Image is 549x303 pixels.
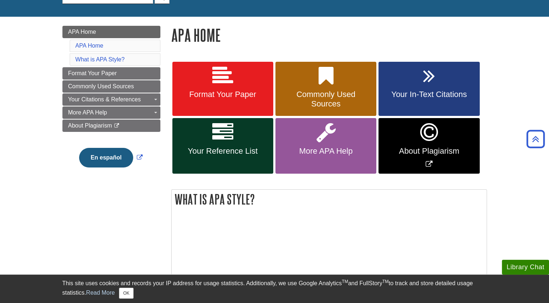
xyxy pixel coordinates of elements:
span: Your Reference List [178,146,268,156]
span: Format Your Paper [68,70,117,76]
a: Commonly Used Sources [62,80,160,93]
span: Commonly Used Sources [68,83,134,89]
a: Commonly Used Sources [275,62,376,116]
a: More APA Help [275,118,376,174]
h1: APA Home [171,26,487,44]
span: More APA Help [281,146,371,156]
h2: What is APA Style? [172,190,487,209]
a: What is APA Style? [75,56,125,62]
div: This site uses cookies and records your IP address for usage statistics. Additionally, we use Goo... [62,279,487,299]
a: About Plagiarism [62,120,160,132]
a: Your Citations & References [62,93,160,106]
div: Guide Page Menu [62,26,160,180]
button: Close [119,288,133,299]
a: Your Reference List [172,118,273,174]
button: En español [79,148,133,167]
sup: TM [342,279,348,284]
a: APA Home [75,43,103,49]
i: This link opens in a new window [114,124,120,128]
span: About Plagiarism [384,146,474,156]
span: Your In-Text Citations [384,90,474,99]
a: APA Home [62,26,160,38]
sup: TM [382,279,389,284]
a: Link opens in new window [378,118,479,174]
a: Link opens in new window [77,154,144,161]
a: More APA Help [62,106,160,119]
a: Your In-Text Citations [378,62,479,116]
span: About Plagiarism [68,122,112,129]
a: Format Your Paper [62,67,160,80]
a: Format Your Paper [172,62,273,116]
span: Format Your Paper [178,90,268,99]
a: Back to Top [524,134,547,144]
button: Library Chat [502,260,549,275]
span: APA Home [68,29,96,35]
span: Commonly Used Sources [281,90,371,109]
a: Read More [86,290,115,296]
span: Your Citations & References [68,96,141,102]
span: More APA Help [68,109,107,116]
